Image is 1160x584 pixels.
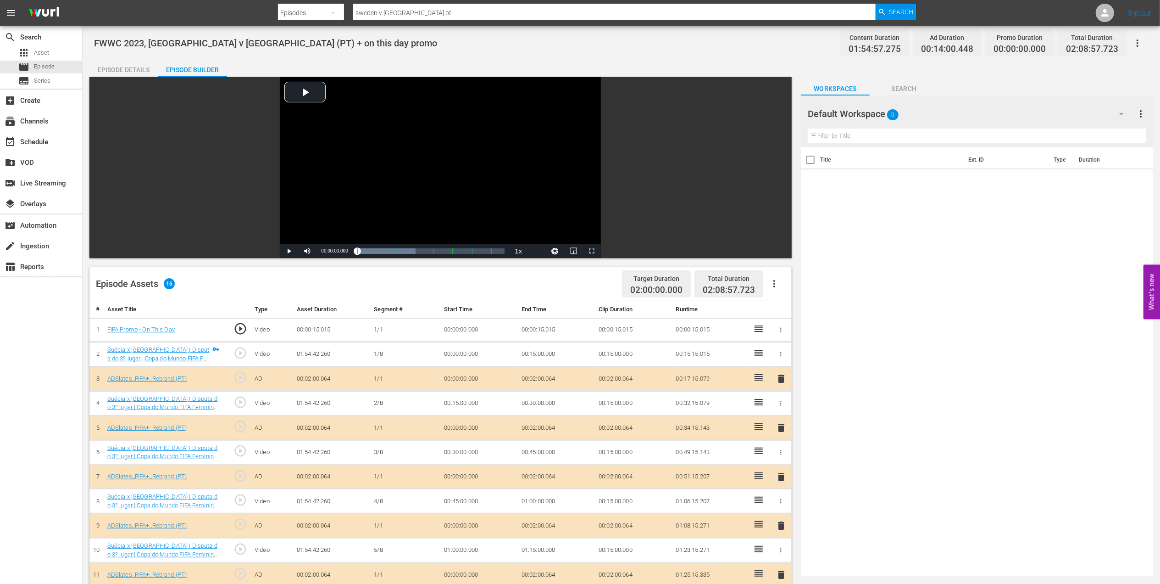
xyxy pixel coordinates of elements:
[251,342,293,367] td: Video
[595,465,672,489] td: 00:02:00.064
[440,367,517,391] td: 00:00:00.000
[672,489,749,514] td: 01:06:15.207
[233,444,247,458] span: play_circle_outline
[251,514,293,538] td: AD
[703,285,755,295] span: 02:08:57.723
[672,465,749,489] td: 00:51:15.207
[776,421,787,434] button: delete
[164,278,175,289] span: 16
[89,367,104,391] td: 3
[876,4,916,20] button: Search
[518,538,595,563] td: 01:15:00.000
[1135,108,1146,119] span: more_vert
[370,416,440,440] td: 1/1
[370,301,440,318] th: Segment #
[94,38,437,49] span: FWWC 2023, [GEOGRAPHIC_DATA] v [GEOGRAPHIC_DATA] (PT) + on this day promo
[1143,265,1160,320] button: Open Feedback Widget
[440,391,517,416] td: 00:15:00.000
[293,367,370,391] td: 00:02:00.064
[233,542,247,556] span: play_circle_outline
[34,62,55,71] span: Episode
[251,538,293,563] td: Video
[293,391,370,416] td: 01:54:42.260
[5,32,16,43] span: Search
[440,342,517,367] td: 00:00:00.000
[89,465,104,489] td: 7
[1135,103,1146,125] button: more_vert
[801,83,870,95] span: Workspaces
[233,493,247,507] span: play_circle_outline
[887,105,899,124] span: 0
[595,301,672,318] th: Clip Duration
[293,301,370,318] th: Asset Duration
[18,75,29,86] span: Series
[518,342,595,367] td: 00:15:00.000
[776,472,787,483] span: delete
[251,465,293,489] td: AD
[518,367,595,391] td: 00:02:00.064
[509,244,527,258] button: Playback Rate
[89,489,104,514] td: 8
[993,44,1046,55] span: 00:00:00.000
[5,136,16,147] span: Schedule
[1066,31,1118,44] div: Total Duration
[849,31,901,44] div: Content Duration
[293,416,370,440] td: 00:02:00.064
[89,440,104,465] td: 6
[518,391,595,416] td: 00:30:00.000
[89,538,104,563] td: 10
[440,514,517,538] td: 00:00:00.000
[1048,147,1073,173] th: Type
[630,272,683,285] div: Target Duration
[440,440,517,465] td: 00:30:00.000
[251,416,293,440] td: AD
[370,514,440,538] td: 1/1
[440,318,517,342] td: 00:00:00.000
[89,514,104,538] td: 9
[1066,44,1118,55] span: 02:08:57.723
[370,538,440,563] td: 5/8
[672,367,749,391] td: 00:17:15.079
[776,470,787,483] button: delete
[298,244,316,258] button: Mute
[595,440,672,465] td: 00:15:00.000
[104,301,223,318] th: Asset Title
[5,157,16,168] span: VOD
[370,342,440,367] td: 1/8
[107,493,217,526] a: Suécia x [GEOGRAPHIC_DATA] | Disputa do 3º lugar | Copa do Mundo FIFA Feminina de 2023, em [GEOGR...
[89,416,104,440] td: 5
[672,538,749,563] td: 01:23:15.271
[595,538,672,563] td: 00:15:00.000
[89,59,158,81] div: Episode Details
[849,44,901,55] span: 01:54:57.275
[293,440,370,465] td: 01:54:42.260
[672,342,749,367] td: 00:15:15.015
[518,514,595,538] td: 00:02:00.064
[370,318,440,342] td: 1/1
[440,538,517,563] td: 01:00:00.000
[518,301,595,318] th: End Time
[672,391,749,416] td: 00:32:15.079
[18,62,29,73] span: Episode
[630,285,683,296] span: 02:00:00.000
[251,489,293,514] td: Video
[595,342,672,367] td: 00:15:00.000
[440,301,517,318] th: Start Time
[889,4,913,20] span: Search
[34,76,50,85] span: Series
[370,367,440,391] td: 1/1
[158,59,227,81] div: Episode Builder
[251,301,293,318] th: Type
[776,372,787,386] button: delete
[820,147,963,173] th: Title
[233,322,247,336] span: play_circle_outline
[963,147,1048,173] th: Ext. ID
[107,424,187,431] a: ADSlates_FIFA+_Rebrand (PT)
[703,272,755,285] div: Total Duration
[158,59,227,77] button: Episode Builder
[1127,9,1151,17] a: Sign Out
[293,318,370,342] td: 00:00:15.015
[518,416,595,440] td: 00:02:00.064
[251,391,293,416] td: Video
[776,519,787,533] button: delete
